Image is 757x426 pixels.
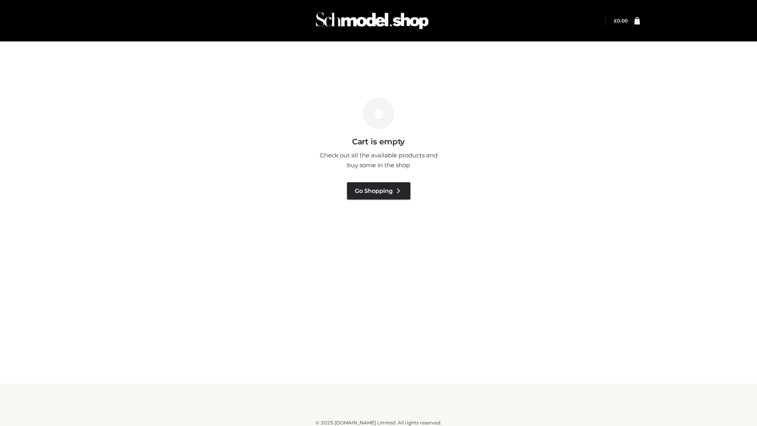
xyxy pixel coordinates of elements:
[614,18,617,24] span: £
[614,18,628,24] a: £0.00
[135,137,622,146] h3: Cart is empty
[313,5,431,36] img: Schmodel Admin 964
[347,182,410,200] a: Go Shopping
[614,18,628,24] bdi: 0.00
[315,150,442,170] p: Check out all the available products and buy some in the shop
